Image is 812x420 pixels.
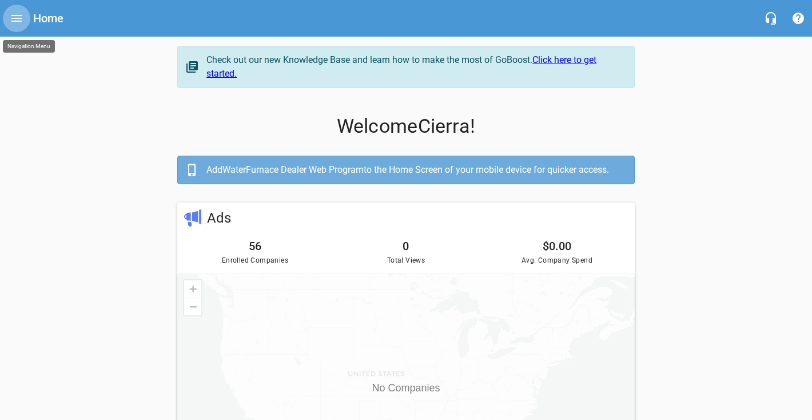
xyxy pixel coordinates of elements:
[3,5,30,32] button: Open drawer
[177,156,635,184] a: AddWaterFurnace Dealer Web Programto the Home Screen of your mobile device for quicker access.
[206,53,623,81] div: Check out our new Knowledge Base and learn how to make the most of GoBoost.
[207,210,231,226] a: Ads
[335,237,477,255] h6: 0
[177,115,635,138] p: Welcome Cierra !
[335,255,477,267] span: Total Views
[33,9,64,27] h6: Home
[785,5,812,32] button: Support Portal
[184,237,326,255] h6: 56
[206,163,623,177] div: Add WaterFurnace Dealer Web Program to the Home Screen of your mobile device for quicker access.
[757,5,785,32] button: Live Chat
[486,255,628,267] span: Avg. Company Spend
[486,237,628,255] h6: $0.00
[184,255,326,267] span: Enrolled Companies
